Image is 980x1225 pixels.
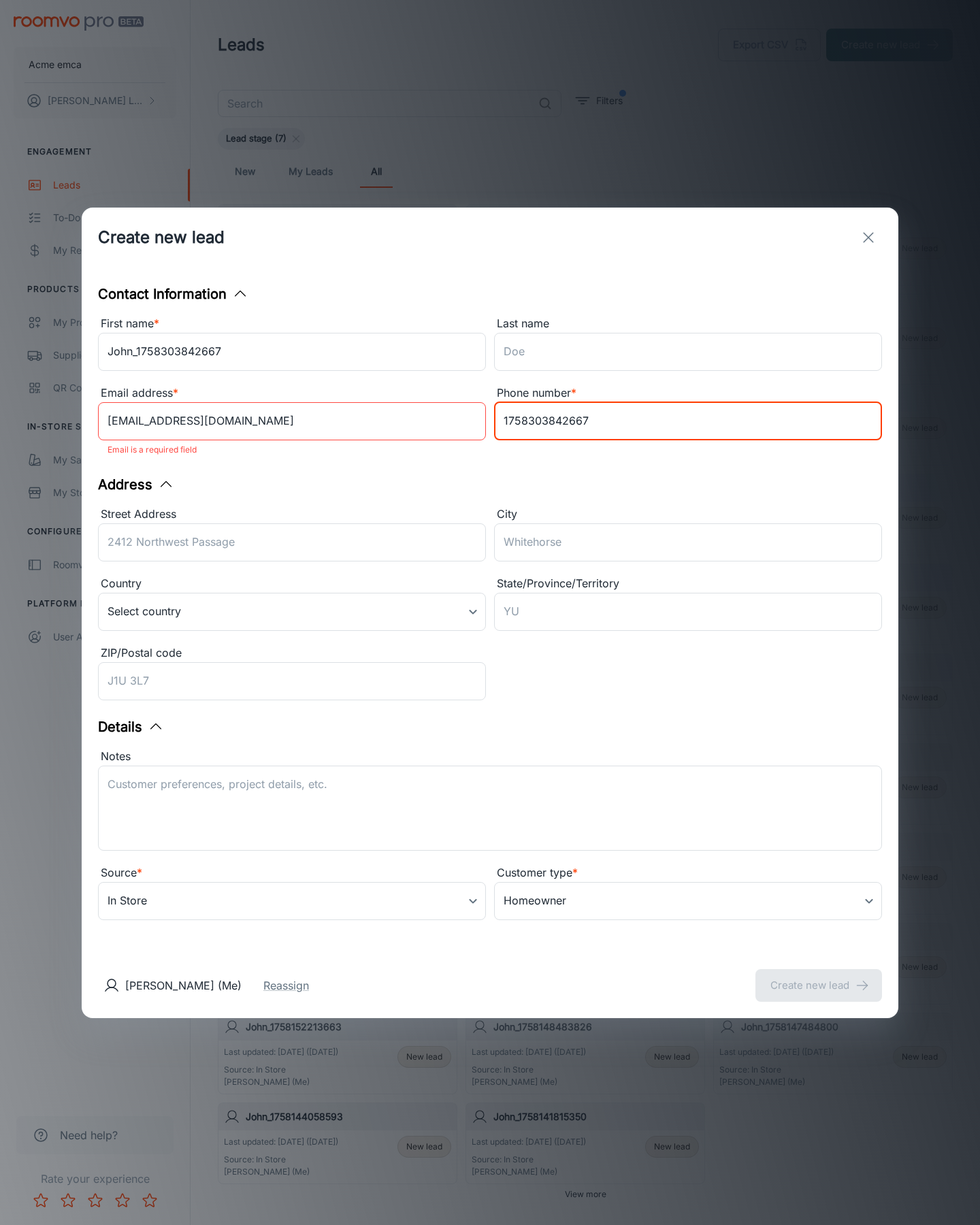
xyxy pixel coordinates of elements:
input: J1U 3L7 [98,662,486,700]
input: +1 439-123-4567 [494,402,882,440]
button: Contact Information [98,284,248,304]
div: State/Province/Territory [494,575,882,593]
button: Details [98,717,164,737]
button: Reassign [263,977,309,994]
div: Customer type [494,864,882,882]
div: ZIP/Postal code [98,644,486,662]
p: Email is a required field [108,442,476,458]
input: John [98,333,486,371]
div: First name [98,315,486,333]
div: In Store [98,882,486,920]
p: [PERSON_NAME] (Me) [125,977,242,994]
div: Select country [98,593,486,631]
div: Last name [494,315,882,333]
input: 2412 Northwest Passage [98,523,486,561]
div: Phone number [494,385,882,402]
button: Address [98,474,174,495]
div: Source [98,864,486,882]
button: exit [855,224,882,251]
div: Street Address [98,506,486,523]
div: Country [98,575,486,593]
h1: Create new lead [98,225,225,250]
div: Homeowner [494,882,882,920]
div: Email address [98,385,486,402]
div: Notes [98,748,882,766]
input: Whitehorse [494,523,882,561]
input: myname@example.com [98,402,486,440]
input: YU [494,593,882,631]
input: Doe [494,333,882,371]
div: City [494,506,882,523]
